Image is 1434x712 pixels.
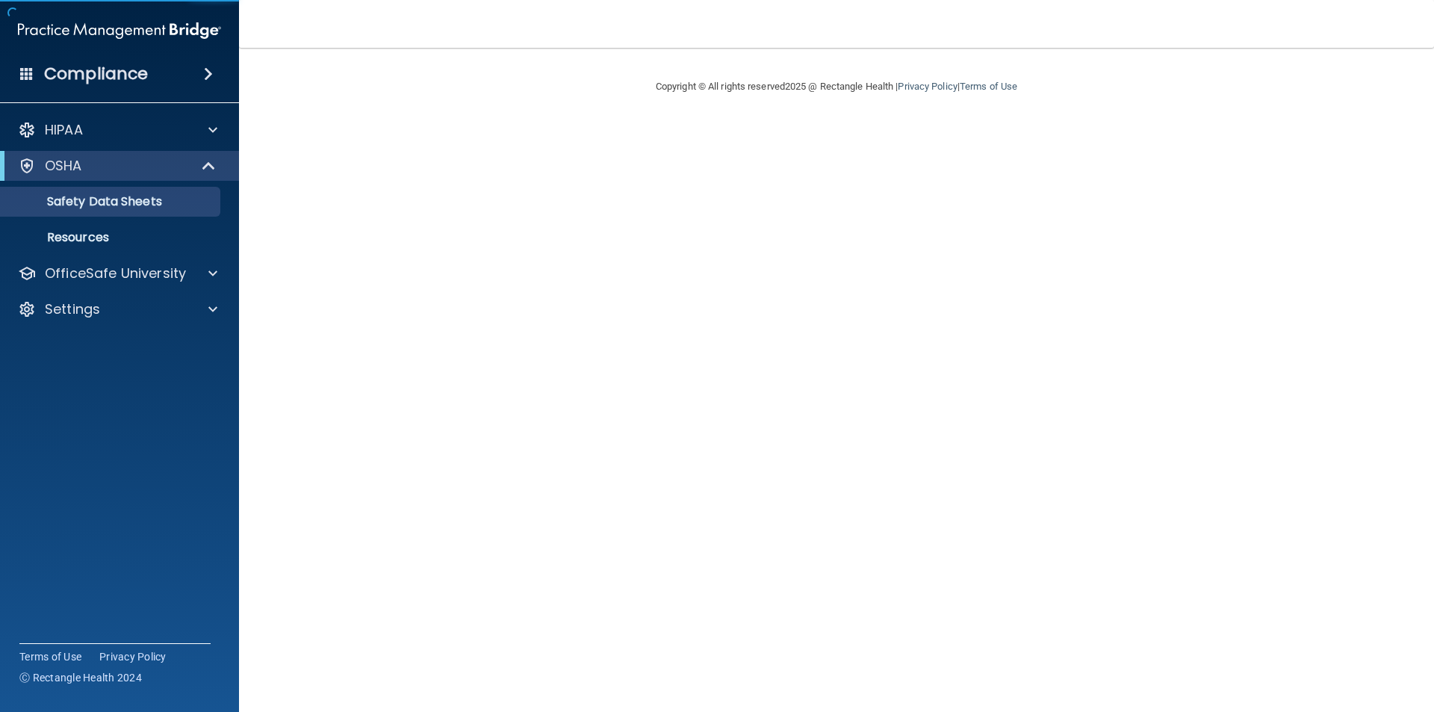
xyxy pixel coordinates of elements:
p: HIPAA [45,121,83,139]
a: Settings [18,300,217,318]
p: Settings [45,300,100,318]
p: Resources [10,230,214,245]
h4: Compliance [44,64,148,84]
p: OfficeSafe University [45,264,186,282]
a: Privacy Policy [898,81,957,92]
img: PMB logo [18,16,221,46]
a: Privacy Policy [99,649,167,664]
p: Safety Data Sheets [10,194,214,209]
a: Terms of Use [19,649,81,664]
div: Copyright © All rights reserved 2025 @ Rectangle Health | | [564,63,1109,111]
a: OfficeSafe University [18,264,217,282]
a: Terms of Use [960,81,1017,92]
a: HIPAA [18,121,217,139]
p: OSHA [45,157,82,175]
a: OSHA [18,157,217,175]
span: Ⓒ Rectangle Health 2024 [19,670,142,685]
